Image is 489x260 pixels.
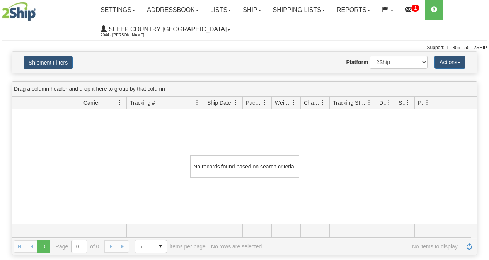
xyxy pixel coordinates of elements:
[130,99,155,107] span: Tracking #
[135,240,167,253] span: Page sizes drop down
[237,0,267,20] a: Ship
[83,99,100,107] span: Carrier
[101,31,158,39] span: 2044 / [PERSON_NAME]
[246,99,262,107] span: Packages
[418,99,424,107] span: Pickup Status
[229,96,242,109] a: Ship Date filter column settings
[113,96,126,109] a: Carrier filter column settings
[471,90,488,169] iframe: chat widget
[12,82,477,97] div: grid grouping header
[463,240,475,253] a: Refresh
[411,5,419,12] sup: 1
[2,44,487,51] div: Support: 1 - 855 - 55 - 2SHIP
[135,240,206,253] span: items per page
[95,20,236,39] a: Sleep Country [GEOGRAPHIC_DATA] 2044 / [PERSON_NAME]
[399,0,425,20] a: 1
[191,96,204,109] a: Tracking # filter column settings
[304,99,320,107] span: Charge
[56,240,99,253] span: Page of 0
[287,96,300,109] a: Weight filter column settings
[140,243,150,250] span: 50
[2,2,36,21] img: logo2044.jpg
[211,243,262,250] div: No rows are selected
[37,240,50,253] span: Page 0
[275,99,291,107] span: Weight
[190,155,299,178] div: No records found based on search criteria!
[207,99,231,107] span: Ship Date
[379,99,386,107] span: Delivery Status
[154,240,167,253] span: select
[204,0,237,20] a: Lists
[141,0,204,20] a: Addressbook
[363,96,376,109] a: Tracking Status filter column settings
[331,0,376,20] a: Reports
[401,96,414,109] a: Shipment Issues filter column settings
[107,26,227,32] span: Sleep Country [GEOGRAPHIC_DATA]
[346,58,368,66] label: Platform
[316,96,329,109] a: Charge filter column settings
[95,0,141,20] a: Settings
[24,56,73,69] button: Shipment Filters
[434,56,465,69] button: Actions
[399,99,405,107] span: Shipment Issues
[421,96,434,109] a: Pickup Status filter column settings
[267,0,331,20] a: Shipping lists
[267,243,458,250] span: No items to display
[382,96,395,109] a: Delivery Status filter column settings
[333,99,366,107] span: Tracking Status
[258,96,271,109] a: Packages filter column settings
